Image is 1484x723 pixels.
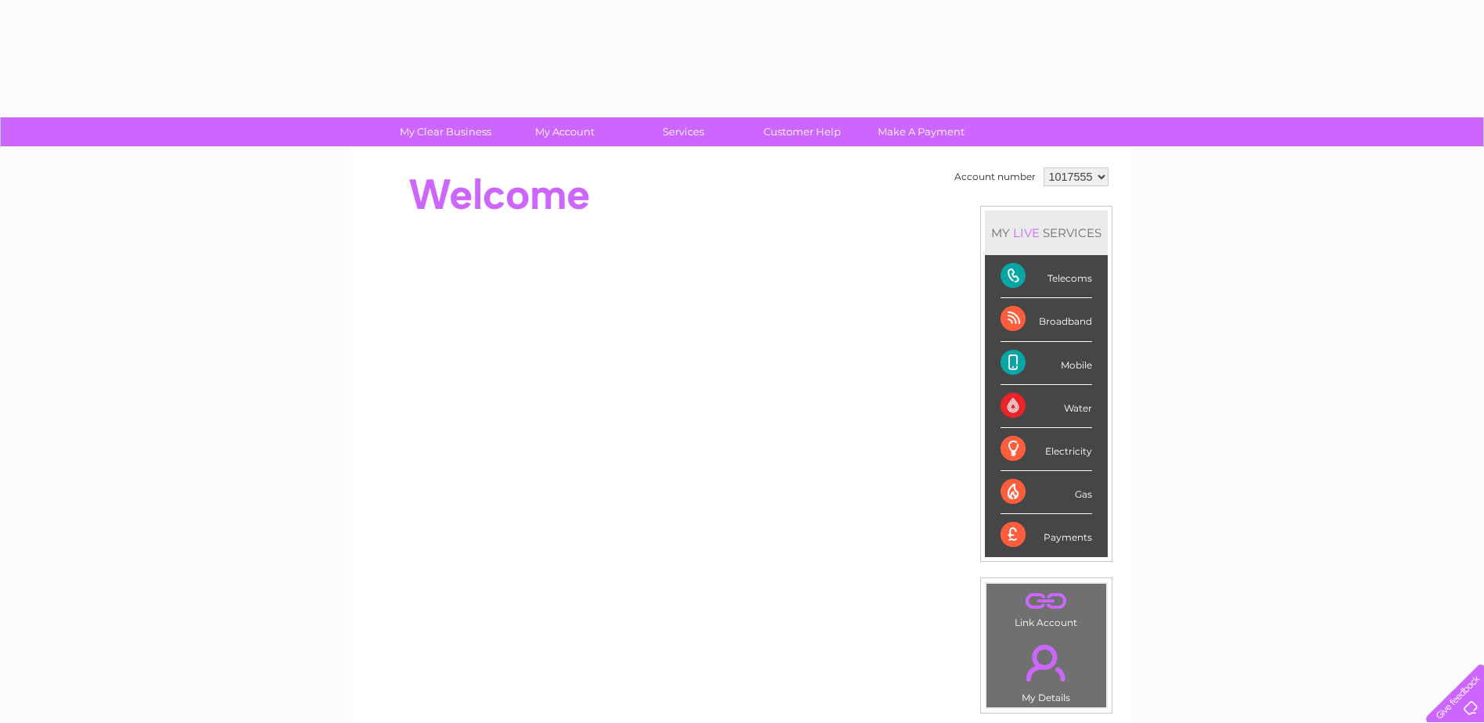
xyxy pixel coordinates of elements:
[1001,514,1092,556] div: Payments
[1001,471,1092,514] div: Gas
[986,631,1107,708] td: My Details
[1001,385,1092,428] div: Water
[738,117,867,146] a: Customer Help
[1001,298,1092,341] div: Broadband
[857,117,986,146] a: Make A Payment
[500,117,629,146] a: My Account
[381,117,510,146] a: My Clear Business
[986,583,1107,632] td: Link Account
[1001,255,1092,298] div: Telecoms
[990,588,1102,615] a: .
[950,164,1040,190] td: Account number
[1001,428,1092,471] div: Electricity
[990,635,1102,690] a: .
[1001,342,1092,385] div: Mobile
[1010,225,1043,240] div: LIVE
[619,117,748,146] a: Services
[985,210,1108,255] div: MY SERVICES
